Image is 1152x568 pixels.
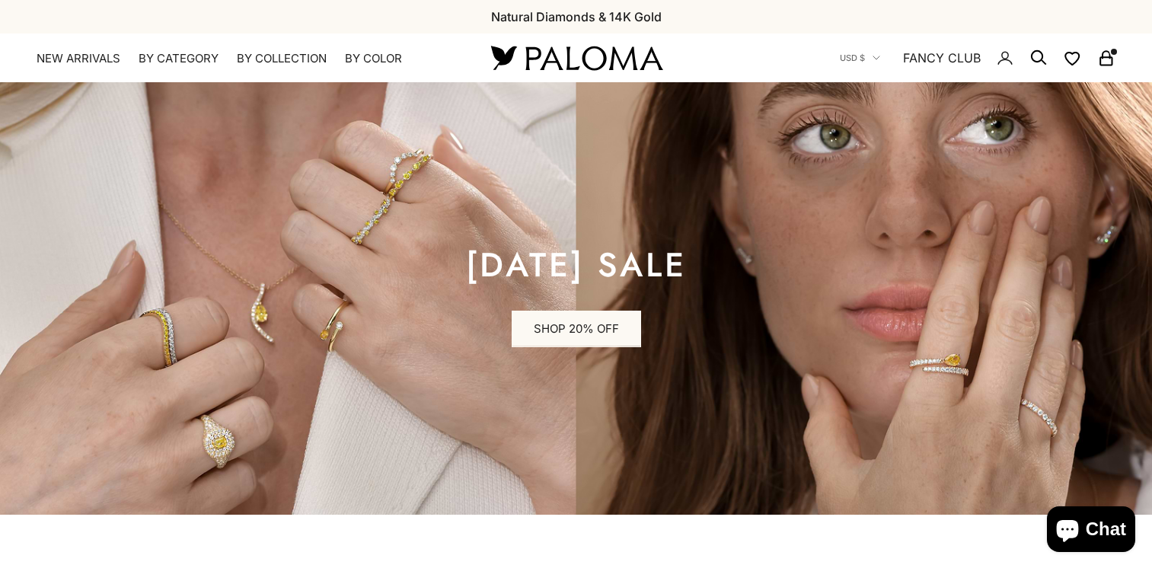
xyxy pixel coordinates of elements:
[37,51,120,66] a: NEW ARRIVALS
[840,51,880,65] button: USD $
[840,34,1115,82] nav: Secondary navigation
[903,48,981,68] a: FANCY CLUB
[237,51,327,66] summary: By Collection
[345,51,402,66] summary: By Color
[139,51,219,66] summary: By Category
[1042,506,1140,556] inbox-online-store-chat: Shopify online store chat
[491,7,662,27] p: Natural Diamonds & 14K Gold
[512,311,641,347] a: SHOP 20% OFF
[466,250,687,280] p: [DATE] sale
[840,51,865,65] span: USD $
[37,51,455,66] nav: Primary navigation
